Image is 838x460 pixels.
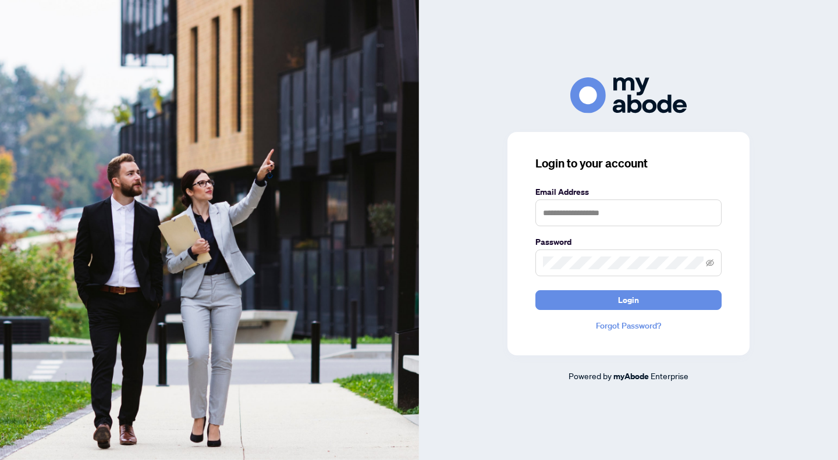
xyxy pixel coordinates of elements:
[535,155,722,172] h3: Login to your account
[651,370,688,381] span: Enterprise
[535,236,722,248] label: Password
[569,370,612,381] span: Powered by
[618,291,639,309] span: Login
[535,319,722,332] a: Forgot Password?
[613,370,649,383] a: myAbode
[706,259,714,267] span: eye-invisible
[535,290,722,310] button: Login
[535,186,722,198] label: Email Address
[570,77,687,113] img: ma-logo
